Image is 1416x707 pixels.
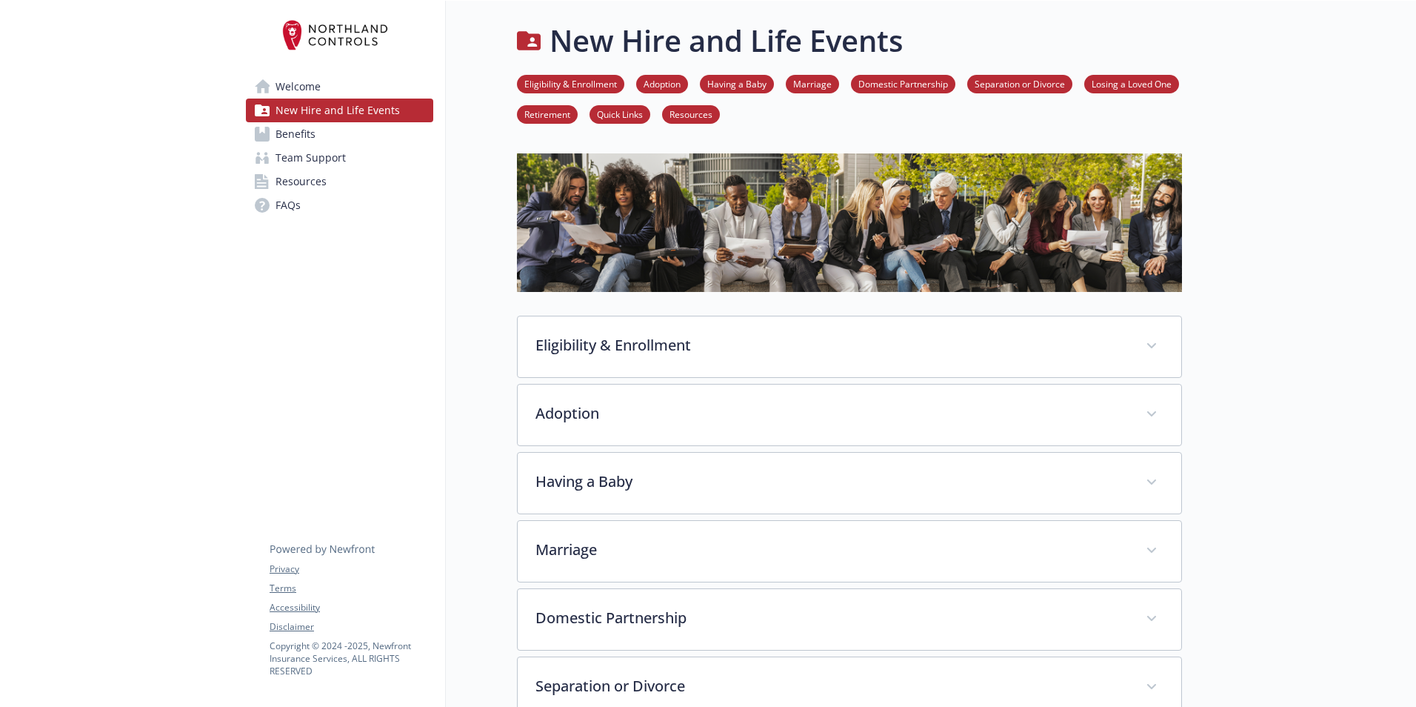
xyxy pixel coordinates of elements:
span: Team Support [275,146,346,170]
h1: New Hire and Life Events [550,19,903,63]
a: FAQs [246,193,433,217]
div: Having a Baby [518,453,1181,514]
a: Accessibility [270,601,433,614]
a: Disclaimer [270,620,433,634]
span: Resources [275,170,327,193]
a: Eligibility & Enrollment [517,76,624,90]
a: Quick Links [590,107,650,121]
a: Privacy [270,562,433,576]
a: Resources [662,107,720,121]
div: Marriage [518,521,1181,582]
p: Marriage [535,539,1128,561]
p: Eligibility & Enrollment [535,334,1128,356]
div: Domestic Partnership [518,589,1181,650]
p: Having a Baby [535,471,1128,493]
a: Separation or Divorce [967,76,1072,90]
p: Separation or Divorce [535,675,1128,697]
span: Welcome [275,75,321,99]
p: Copyright © 2024 - 2025 , Newfront Insurance Services, ALL RIGHTS RESERVED [270,640,433,677]
a: Terms [270,582,433,595]
div: Adoption [518,385,1181,445]
a: Marriage [786,76,839,90]
a: Retirement [517,107,578,121]
a: Welcome [246,75,433,99]
a: New Hire and Life Events [246,99,433,122]
a: Losing a Loved One [1084,76,1179,90]
p: Adoption [535,402,1128,425]
span: Benefits [275,122,315,146]
a: Domestic Partnership [851,76,955,90]
span: FAQs [275,193,301,217]
span: New Hire and Life Events [275,99,400,122]
img: new hire page banner [517,153,1182,292]
a: Having a Baby [700,76,774,90]
a: Resources [246,170,433,193]
div: Eligibility & Enrollment [518,316,1181,377]
a: Benefits [246,122,433,146]
p: Domestic Partnership [535,607,1128,629]
a: Team Support [246,146,433,170]
a: Adoption [636,76,688,90]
